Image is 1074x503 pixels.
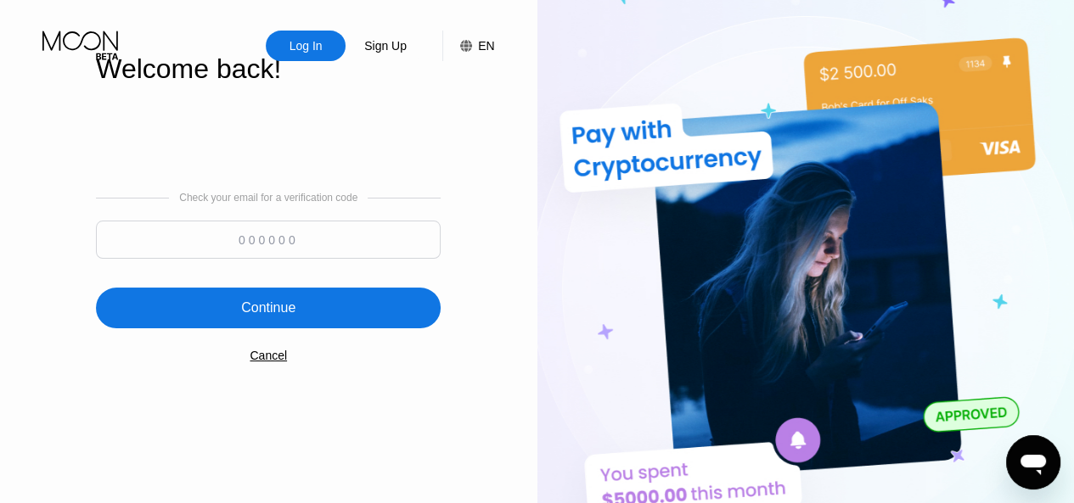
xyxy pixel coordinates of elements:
[179,192,357,204] div: Check your email for a verification code
[96,53,441,85] div: Welcome back!
[363,37,408,54] div: Sign Up
[96,221,441,259] input: 000000
[1006,435,1060,489] iframe: Button to launch messaging window
[346,31,425,61] div: Sign Up
[241,299,295,316] div: Continue
[96,288,441,328] div: Continue
[250,349,287,362] div: Cancel
[288,37,324,54] div: Log In
[478,39,494,53] div: EN
[266,31,346,61] div: Log In
[442,31,494,61] div: EN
